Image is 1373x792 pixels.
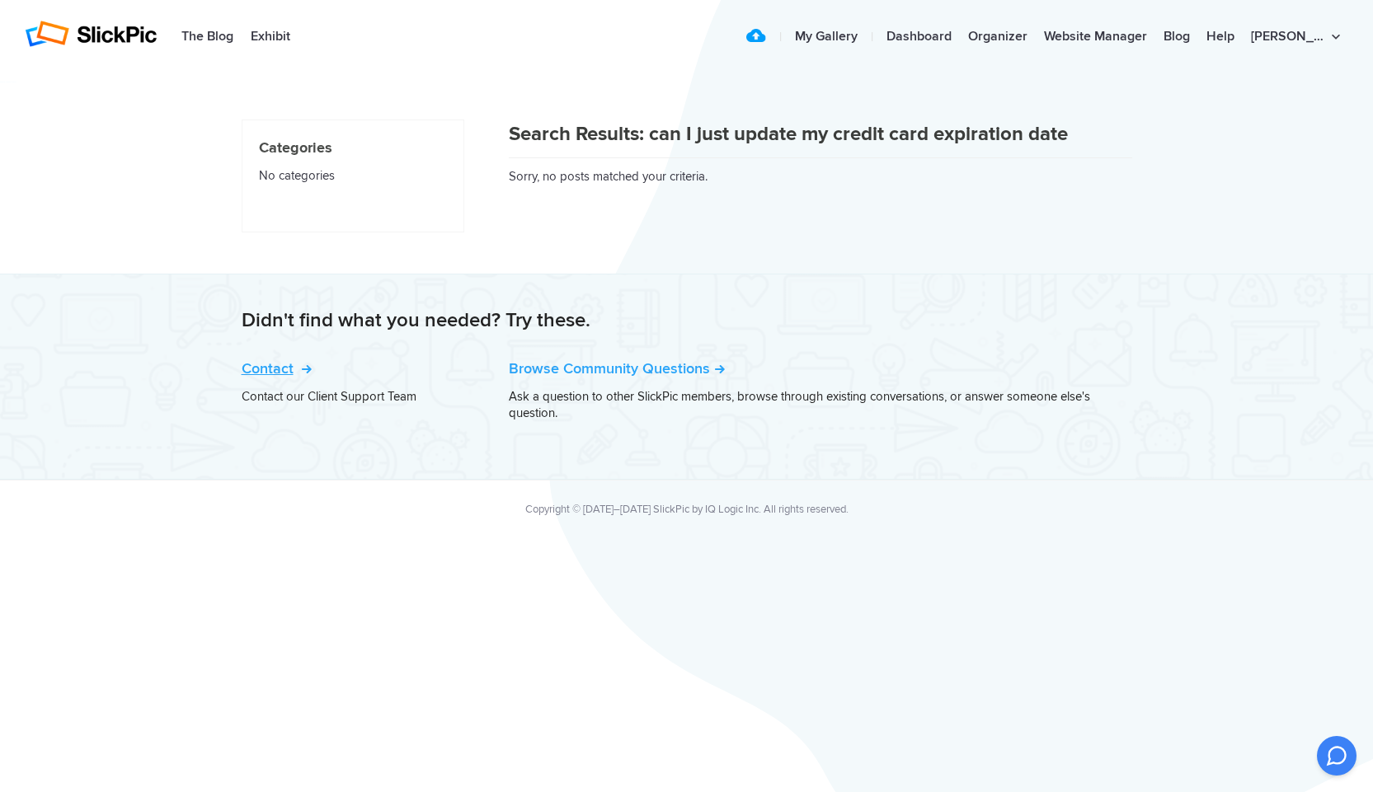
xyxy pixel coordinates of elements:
h4: Categories [259,137,447,159]
a: Browse Community Questions [509,359,725,377]
div: Sorry, no posts matched your criteria. [509,120,1132,185]
h1: Search Results: can I just update my credit card expiration date [509,120,1132,158]
h2: Didn't find what you needed? Try these. [242,307,1132,334]
a: Contact our Client Support Team [242,389,416,404]
a: Contact [242,359,308,377]
li: No categories [259,159,447,190]
p: Ask a question to other SlickPic members, browse through existing conversations, or answer someon... [509,388,1132,421]
div: Copyright © [DATE]–[DATE] SlickPic by IQ Logic Inc. All rights reserved. [242,501,1131,518]
a: [PERSON_NAME] [1069,437,1132,447]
